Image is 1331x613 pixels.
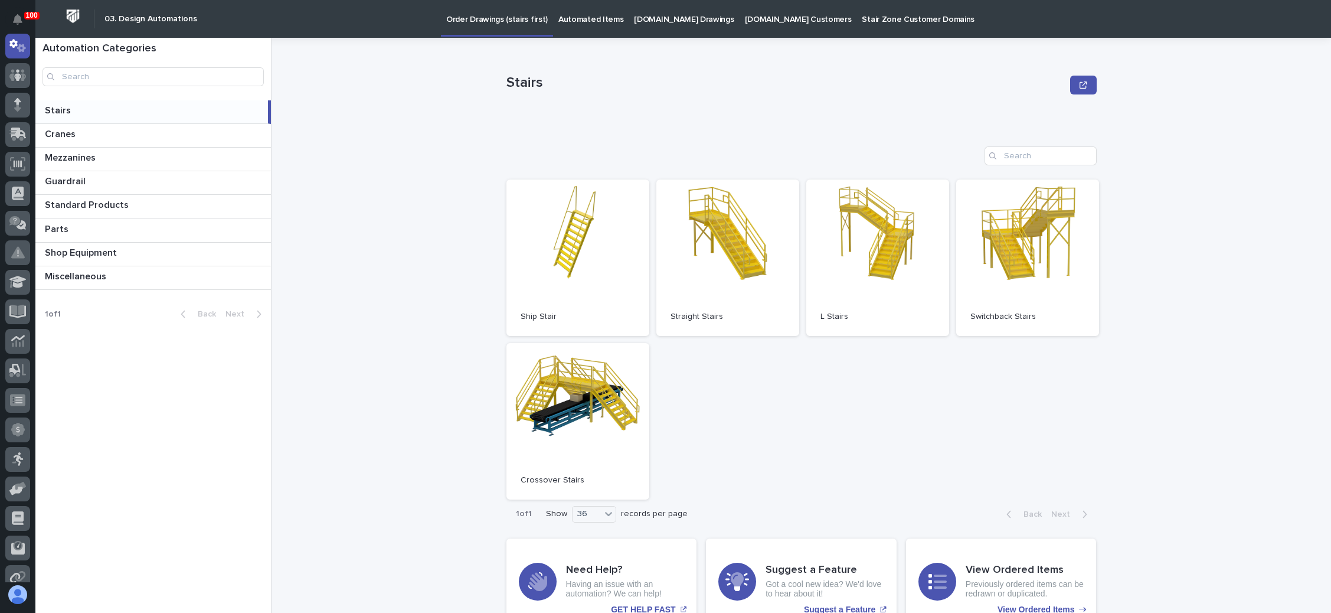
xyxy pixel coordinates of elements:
[45,269,109,282] p: Miscellaneous
[766,579,884,599] p: Got a cool new idea? We'd love to hear about it!
[997,509,1047,520] button: Back
[45,103,73,116] p: Stairs
[45,221,71,235] p: Parts
[35,100,271,124] a: StairsStairs
[985,146,1097,165] input: Search
[521,475,635,485] p: Crossover Stairs
[45,126,78,140] p: Cranes
[45,150,98,164] p: Mezzanines
[656,180,799,336] a: Straight Stairs
[806,180,949,336] a: L Stairs
[35,300,70,329] p: 1 of 1
[171,309,221,319] button: Back
[970,312,1085,322] p: Switchback Stairs
[35,171,271,195] a: GuardrailGuardrail
[45,245,119,259] p: Shop Equipment
[42,67,264,86] input: Search
[506,180,649,336] a: Ship Stair
[5,582,30,607] button: users-avatar
[820,312,935,322] p: L Stairs
[35,124,271,148] a: CranesCranes
[35,148,271,171] a: MezzaninesMezzanines
[621,509,688,519] p: records per page
[573,508,601,520] div: 36
[35,219,271,243] a: PartsParts
[566,564,685,577] h3: Need Help?
[221,309,271,319] button: Next
[5,7,30,32] button: Notifications
[966,564,1084,577] h3: View Ordered Items
[62,5,84,27] img: Workspace Logo
[1047,509,1097,520] button: Next
[506,500,541,529] p: 1 of 1
[546,509,567,519] p: Show
[45,174,88,187] p: Guardrail
[42,43,264,56] h1: Automation Categories
[35,243,271,266] a: Shop EquipmentShop Equipment
[1016,510,1042,519] span: Back
[506,74,1066,92] p: Stairs
[506,343,649,500] a: Crossover Stairs
[35,195,271,219] a: Standard ProductsStandard Products
[45,197,131,211] p: Standard Products
[15,14,30,33] div: Notifications100
[104,14,197,24] h2: 03. Design Automations
[191,310,216,318] span: Back
[521,312,635,322] p: Ship Stair
[671,312,785,322] p: Straight Stairs
[956,180,1099,336] a: Switchback Stairs
[566,579,685,599] p: Having an issue with an automation? We can help!
[35,266,271,290] a: MiscellaneousMiscellaneous
[1051,510,1077,519] span: Next
[766,564,884,577] h3: Suggest a Feature
[225,310,251,318] span: Next
[966,579,1084,599] p: Previously ordered items can be redrawn or duplicated.
[26,11,38,19] p: 100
